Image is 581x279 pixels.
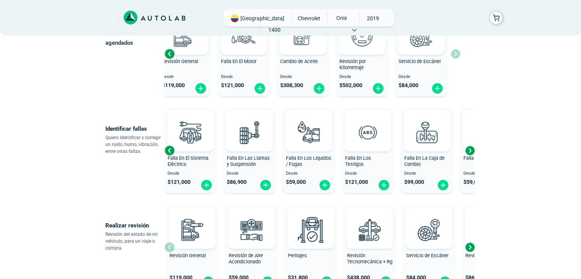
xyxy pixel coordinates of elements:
[286,19,320,52] img: cambio_de_aceite-v3.svg
[328,13,355,23] span: ONIX
[238,112,261,135] img: AD0BCuuxAAAAAElFTkSuQmCC
[464,242,476,253] div: Next slide
[294,213,327,247] img: peritaje-v3.svg
[231,15,239,22] img: Flag of COLOMBIA
[345,19,379,52] img: revision_por_kilometraje-v3.svg
[280,75,326,79] span: Desde
[418,209,441,232] img: AD0BCuuxAAAAAElFTkSuQmCC
[168,171,213,176] span: Desde
[372,83,384,94] img: fi_plus-circle2.svg
[221,82,244,89] span: $ 121,000
[173,115,207,149] img: diagnostic_bombilla-v3.svg
[416,112,439,135] img: AD0BCuuxAAAAAElFTkSuQmCC
[353,213,386,247] img: revision_tecno_mecanica-v3.svg
[319,179,331,191] img: fi_plus-circle2.svg
[240,15,284,22] span: [GEOGRAPHIC_DATA]
[260,179,272,191] img: fi_plus-circle2.svg
[299,209,322,232] img: AD0BCuuxAAAAAElFTkSuQmCC
[254,83,266,94] img: fi_plus-circle2.svg
[463,171,509,176] span: Desde
[460,108,512,193] button: Falla En Los Frenos Desde $59,000
[159,11,210,96] button: Revisión General Desde $119,000
[227,179,247,185] span: $ 86,900
[345,179,368,185] span: $ 121,000
[399,75,444,79] span: Desde
[339,58,366,71] span: Revisión por Kilometraje
[221,75,266,79] span: Desde
[288,253,307,258] span: Peritajes
[401,108,453,193] button: Falla En La Caja de Cambio Desde $99,000
[292,115,325,149] img: diagnostic_gota-de-sangre-v3.svg
[227,171,272,176] span: Desde
[464,145,476,156] div: Next slide
[347,253,392,265] span: Revisión Tecnomecánica + Rg
[162,58,198,64] span: Revisión General
[105,134,165,155] p: Quiero identificar y corregir un ruido, humo, vibración, entre otras fallas.
[175,213,209,247] img: revision_general-v3.svg
[165,108,216,193] button: Falla En El Sistema Eléctrico Desde $121,000
[339,75,385,79] span: Desde
[297,112,320,135] img: AD0BCuuxAAAAAElFTkSuQmCC
[179,112,202,135] img: AD0BCuuxAAAAAElFTkSuQmCC
[360,13,387,24] span: 2019
[465,253,507,258] span: Revisión de Batería
[463,179,483,185] span: $ 59,000
[234,213,268,247] img: aire_acondicionado-v3.svg
[283,108,334,193] button: Falla En Los Liquidos / Fugas Desde $59,000
[357,112,379,135] img: AD0BCuuxAAAAAElFTkSuQmCC
[195,83,207,94] img: fi_plus-circle2.svg
[399,58,441,64] span: Servicio de Escáner
[168,155,208,167] span: Falla En El Sistema Eléctrico
[200,179,213,191] img: fi_plus-circle2.svg
[229,253,263,265] span: Revisión de Aire Acondicionado
[162,82,185,89] span: $ 119,000
[345,171,391,176] span: Desde
[164,48,175,60] div: Previous slide
[240,209,263,232] img: AD0BCuuxAAAAAElFTkSuQmCC
[404,179,424,185] span: $ 99,000
[261,24,288,36] span: 1400
[286,171,331,176] span: Desde
[277,11,329,96] button: Cambio de Aceite Desde $308,300
[105,123,165,134] p: Identificar fallas
[224,108,275,193] button: Falla En Las Llantas y Suspensión Desde $86,900
[410,115,444,149] img: diagnostic_caja-de-cambios-v3.svg
[221,58,257,64] span: Falla En El Motor
[395,11,447,96] button: Servicio de Escáner Desde $84,000
[471,213,505,247] img: cambio_bateria-v3.svg
[463,155,505,161] span: Falla En Los Frenos
[404,19,438,52] img: escaner-v3.svg
[339,82,362,89] span: $ 502,000
[105,27,165,48] p: Los servicios más agendados
[412,213,445,247] img: escaner-v3.svg
[345,155,371,167] span: Falla En Los Testigos
[404,171,450,176] span: Desde
[169,253,206,258] span: Revisión General
[378,179,390,191] img: fi_plus-circle2.svg
[406,253,449,258] span: Servicio de Escáner
[342,108,394,193] button: Falla En Los Testigos Desde $121,000
[232,115,266,149] img: diagnostic_suspension-v3.svg
[431,83,444,94] img: fi_plus-circle2.svg
[313,83,325,94] img: fi_plus-circle2.svg
[168,179,190,185] span: $ 121,000
[168,19,201,52] img: revision_general-v3.svg
[181,209,204,232] img: AD0BCuuxAAAAAElFTkSuQmCC
[358,209,381,232] img: AD0BCuuxAAAAAElFTkSuQmCC
[105,220,165,231] p: Realizar revisión
[437,179,449,191] img: fi_plus-circle2.svg
[295,13,323,24] span: CHEVROLET
[351,115,384,149] img: diagnostic_diagnostic_abs-v3.svg
[218,11,270,96] button: Falla En El Motor Desde $121,000
[227,19,260,52] img: diagnostic_engine-v3.svg
[286,179,306,185] span: $ 59,000
[162,75,207,79] span: Desde
[280,82,303,89] span: $ 308,300
[286,155,331,167] span: Falla En Los Liquidos / Fugas
[399,82,418,89] span: $ 84,000
[475,112,498,135] img: AD0BCuuxAAAAAElFTkSuQmCC
[164,145,175,156] div: Previous slide
[336,11,388,96] button: Revisión por Kilometraje Desde $502,000
[469,115,503,149] img: diagnostic_disco-de-freno-v3.svg
[105,231,165,251] p: Revisión del estado de mi vehículo, para un viaje o compra.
